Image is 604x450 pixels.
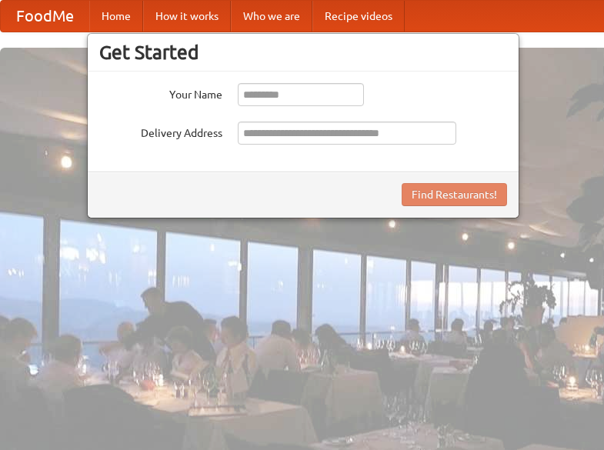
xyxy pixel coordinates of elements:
[402,183,507,206] button: Find Restaurants!
[231,1,312,32] a: Who we are
[312,1,405,32] a: Recipe videos
[99,41,507,64] h3: Get Started
[1,1,89,32] a: FoodMe
[99,122,222,141] label: Delivery Address
[89,1,143,32] a: Home
[99,83,222,102] label: Your Name
[143,1,231,32] a: How it works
